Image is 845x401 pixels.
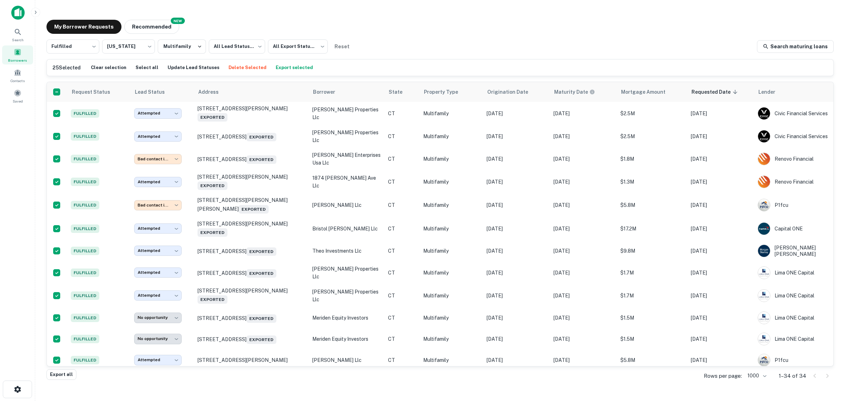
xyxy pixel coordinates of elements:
[313,88,344,96] span: Borrower
[424,88,467,96] span: Property Type
[483,82,550,102] th: Origination Date
[423,314,480,322] p: Multifamily
[758,333,830,345] div: Lima ONE Capital
[758,88,785,96] span: Lender
[134,131,182,142] div: Attempted
[553,155,613,163] p: [DATE]
[246,247,276,256] span: Exported
[309,82,384,102] th: Borrower
[487,110,546,117] p: [DATE]
[268,37,328,56] div: All Export Statuses
[553,225,613,233] p: [DATE]
[423,225,480,233] p: Multifamily
[423,110,480,117] p: Multifamily
[12,37,24,43] span: Search
[71,109,99,118] span: Fulfilled
[198,174,305,190] p: [STREET_ADDRESS][PERSON_NAME]
[198,268,305,278] p: [STREET_ADDRESS]
[758,107,830,120] div: Civic Financial Services
[423,178,480,186] p: Multifamily
[553,110,613,117] p: [DATE]
[246,335,276,344] span: Exported
[779,372,806,380] p: 1–34 of 34
[71,201,99,209] span: Fulfilled
[758,289,830,302] div: Lima ONE Capital
[71,155,99,163] span: Fulfilled
[71,224,99,233] span: Fulfilled
[487,247,546,255] p: [DATE]
[758,153,830,165] div: Renovo Financial
[758,130,830,143] div: Civic Financial Services
[71,291,99,300] span: Fulfilled
[620,356,684,364] p: $5.8M
[420,82,483,102] th: Property Type
[758,290,770,302] img: picture
[487,269,546,277] p: [DATE]
[553,292,613,300] p: [DATE]
[209,37,265,56] div: All Lead Statuses
[691,292,751,300] p: [DATE]
[134,334,182,344] div: No opportunity
[312,201,381,209] p: [PERSON_NAME] llc
[758,266,830,279] div: Lima ONE Capital
[388,335,416,343] p: CT
[134,290,182,301] div: Attempted
[71,132,99,141] span: Fulfilled
[423,335,480,343] p: Multifamily
[691,314,751,322] p: [DATE]
[246,133,276,141] span: Exported
[388,247,416,255] p: CT
[198,334,305,344] p: [STREET_ADDRESS]
[134,246,182,256] div: Attempted
[312,265,381,280] p: [PERSON_NAME] properties llc
[312,225,381,233] p: bristol [PERSON_NAME] llc
[487,201,546,209] p: [DATE]
[423,155,480,163] p: Multifamily
[758,222,830,235] div: Capital ONE
[89,62,128,73] button: Clear selection
[2,25,33,44] a: Search
[487,225,546,233] p: [DATE]
[71,247,99,255] span: Fulfilled
[102,37,155,56] div: [US_STATE]
[134,355,182,365] div: Attempted
[388,314,416,322] p: CT
[617,82,687,102] th: Mortgage Amount
[198,197,305,213] p: [STREET_ADDRESS][PERSON_NAME][PERSON_NAME]
[691,247,751,255] p: [DATE]
[71,178,99,186] span: Fulfilled
[388,201,416,209] p: CT
[166,62,221,73] button: Update Lead Statuses
[620,155,684,163] p: $1.8M
[758,354,770,366] img: picture
[71,335,99,343] span: Fulfilled
[691,88,740,96] span: Requested Date
[46,20,121,34] button: My Borrower Requests
[691,178,751,186] p: [DATE]
[198,131,305,141] p: [STREET_ADDRESS]
[553,335,613,343] p: [DATE]
[487,335,546,343] p: [DATE]
[554,88,604,96] span: Maturity dates displayed may be estimated. Please contact the lender for the most accurate maturi...
[2,45,33,64] a: Borrowers
[620,335,684,343] p: $1.5M
[487,292,546,300] p: [DATE]
[704,372,742,380] p: Rows per page:
[758,153,770,165] img: picture
[553,269,613,277] p: [DATE]
[620,132,684,140] p: $2.5M
[810,345,845,378] iframe: Chat Widget
[71,269,99,277] span: Fulfilled
[312,288,381,303] p: [PERSON_NAME] properties llc
[134,177,182,187] div: Attempted
[691,110,751,117] p: [DATE]
[158,39,206,54] button: Multifamily
[620,247,684,255] p: $9.8M
[198,181,227,190] span: Exported
[198,113,227,122] span: Exported
[687,82,754,102] th: Requested Date
[246,314,276,323] span: Exported
[389,88,412,96] span: State
[274,62,315,73] button: Export selected
[46,369,76,380] button: Export all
